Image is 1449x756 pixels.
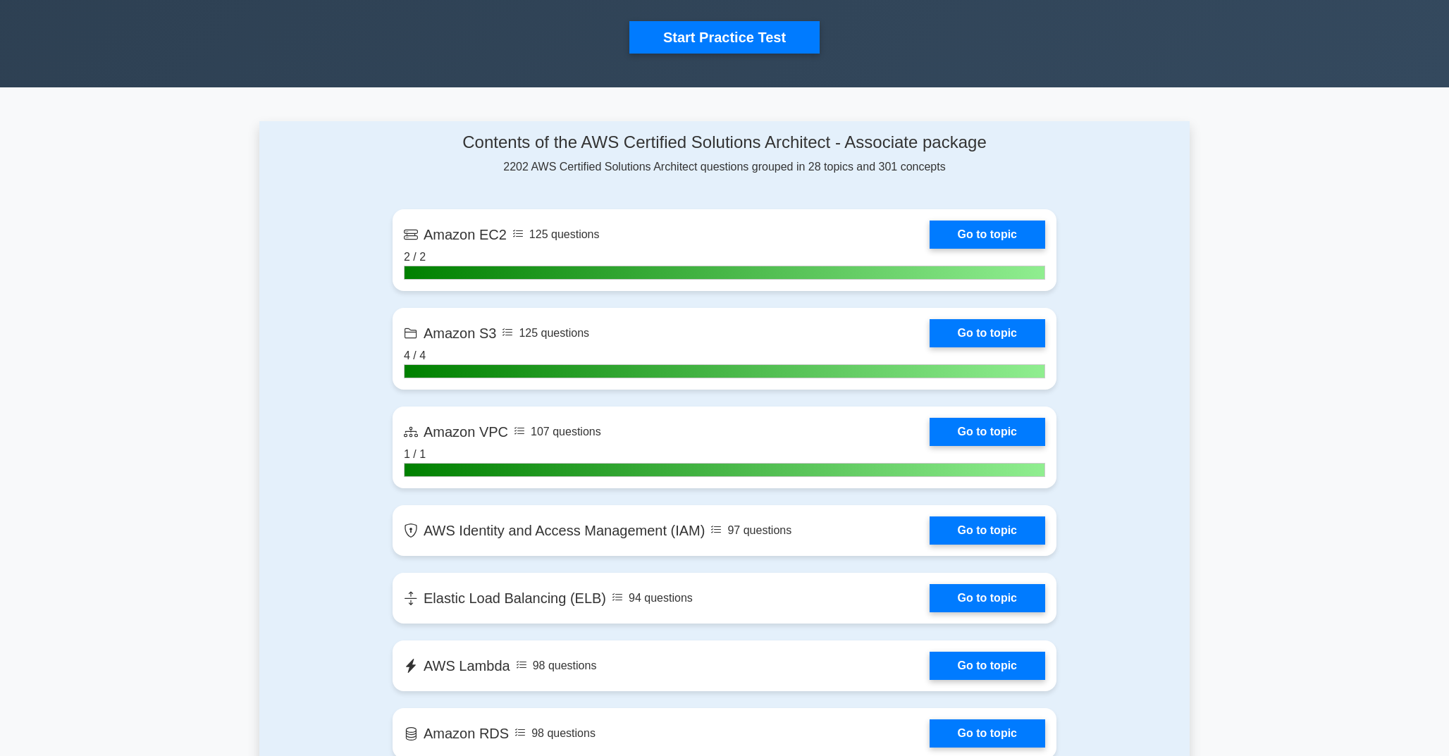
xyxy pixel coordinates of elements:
[393,132,1056,175] div: 2202 AWS Certified Solutions Architect questions grouped in 28 topics and 301 concepts
[930,221,1045,249] a: Go to topic
[930,516,1045,545] a: Go to topic
[629,21,820,54] button: Start Practice Test
[930,584,1045,612] a: Go to topic
[393,132,1056,153] h4: Contents of the AWS Certified Solutions Architect - Associate package
[930,652,1045,680] a: Go to topic
[930,418,1045,446] a: Go to topic
[930,719,1045,748] a: Go to topic
[930,319,1045,347] a: Go to topic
